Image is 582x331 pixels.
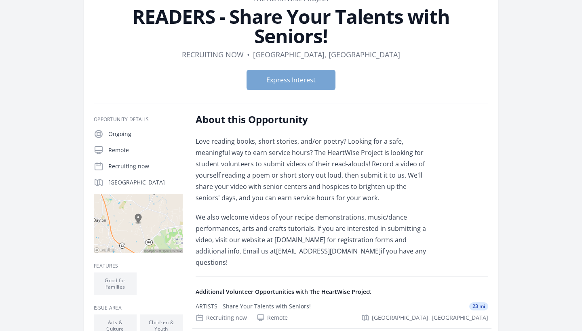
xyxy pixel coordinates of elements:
[108,146,183,154] p: Remote
[196,136,432,203] p: Love reading books, short stories, and/or poetry? Looking for a safe, meaningful way to earn serv...
[257,314,288,322] div: Remote
[94,305,183,311] h3: Issue area
[94,272,137,295] li: Good for Families
[94,7,488,46] h1: READERS - Share Your Talents with Seniors!
[469,302,488,310] span: 23 mi
[192,296,491,328] a: ARTISTS - Share Your Talents with Seniors! 23 mi Recruiting now Remote [GEOGRAPHIC_DATA], [GEOGRA...
[196,113,432,126] h2: About this Opportunity
[94,194,183,253] img: Map
[108,162,183,170] p: Recruiting now
[196,314,247,322] div: Recruiting now
[196,302,311,310] div: ARTISTS - Share Your Talents with Seniors!
[94,263,183,269] h3: Features
[182,49,244,60] dd: Recruiting now
[108,178,183,186] p: [GEOGRAPHIC_DATA]
[196,288,488,296] h4: Additional Volunteer Opportunities with The HeartWise Project
[94,116,183,123] h3: Opportunity Details
[247,70,335,90] button: Express Interest
[372,314,488,322] span: [GEOGRAPHIC_DATA], [GEOGRAPHIC_DATA]
[247,49,250,60] div: •
[108,130,183,138] p: Ongoing
[253,49,400,60] dd: [GEOGRAPHIC_DATA], [GEOGRAPHIC_DATA]
[196,212,432,268] p: We also welcome videos of your recipe demonstrations, music/dance performances, arts and crafts t...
